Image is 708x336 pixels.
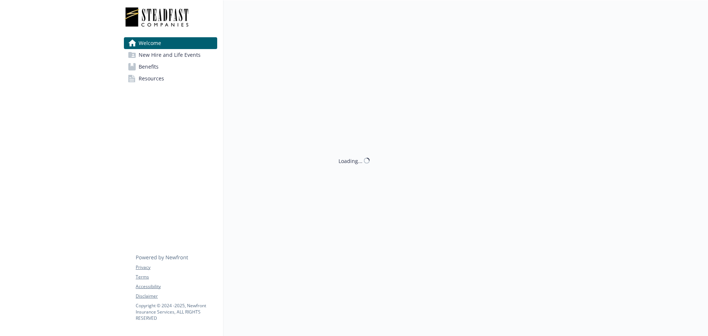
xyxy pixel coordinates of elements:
a: New Hire and Life Events [124,49,217,61]
a: Privacy [136,264,217,271]
a: Resources [124,73,217,84]
div: Loading... [339,157,362,164]
a: Disclaimer [136,293,217,299]
span: Benefits [139,61,159,73]
a: Benefits [124,61,217,73]
span: Welcome [139,37,161,49]
a: Terms [136,274,217,280]
span: Resources [139,73,164,84]
a: Accessibility [136,283,217,290]
a: Welcome [124,37,217,49]
span: New Hire and Life Events [139,49,201,61]
p: Copyright © 2024 - 2025 , Newfront Insurance Services, ALL RIGHTS RESERVED [136,302,217,321]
